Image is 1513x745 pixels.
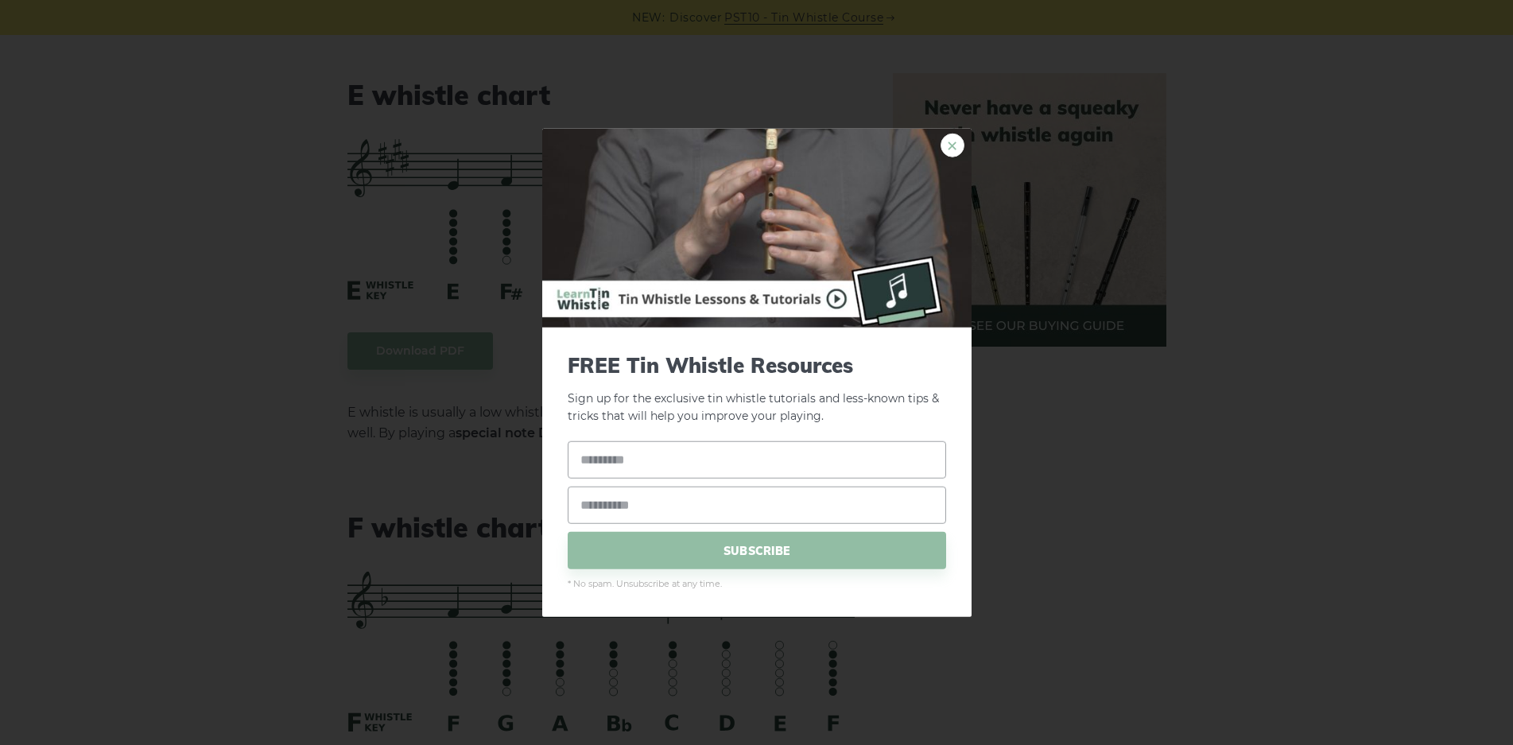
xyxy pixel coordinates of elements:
[568,352,946,425] p: Sign up for the exclusive tin whistle tutorials and less-known tips & tricks that will help you i...
[568,352,946,377] span: FREE Tin Whistle Resources
[941,133,964,157] a: ×
[542,128,972,327] img: Tin Whistle Buying Guide Preview
[568,532,946,569] span: SUBSCRIBE
[568,577,946,592] span: * No spam. Unsubscribe at any time.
